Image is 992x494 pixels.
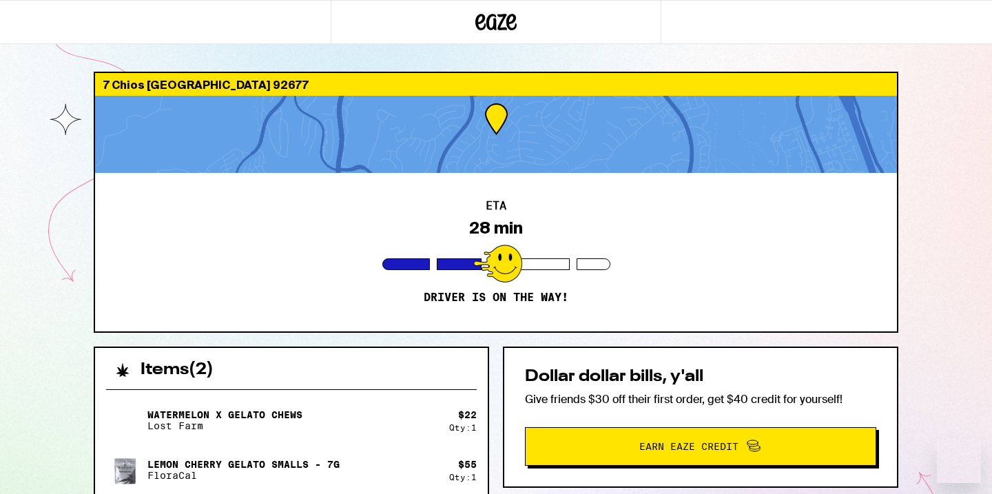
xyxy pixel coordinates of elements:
p: FloraCal [147,470,340,481]
h2: ETA [486,200,506,212]
p: Watermelon x Gelato Chews [147,409,302,420]
div: Qty: 1 [449,423,477,432]
iframe: Button to launch messaging window [937,439,981,483]
p: Lemon Cherry Gelato Smalls - 7g [147,459,340,470]
img: Watermelon x Gelato Chews [106,401,145,440]
p: Give friends $30 off their first order, get $40 credit for yourself! [525,392,876,406]
div: 7 Chios [GEOGRAPHIC_DATA] 92677 [95,73,897,96]
div: 28 min [469,218,523,238]
div: $ 55 [458,459,477,470]
p: Lost Farm [147,420,302,431]
p: Driver is on the way! [424,291,568,305]
div: Qty: 1 [449,473,477,482]
h2: Items ( 2 ) [141,362,214,378]
button: Earn Eaze Credit [525,427,876,466]
h2: Dollar dollar bills, y'all [525,369,876,385]
span: Earn Eaze Credit [639,442,738,451]
img: Lemon Cherry Gelato Smalls - 7g [106,451,145,489]
div: $ 22 [458,409,477,420]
